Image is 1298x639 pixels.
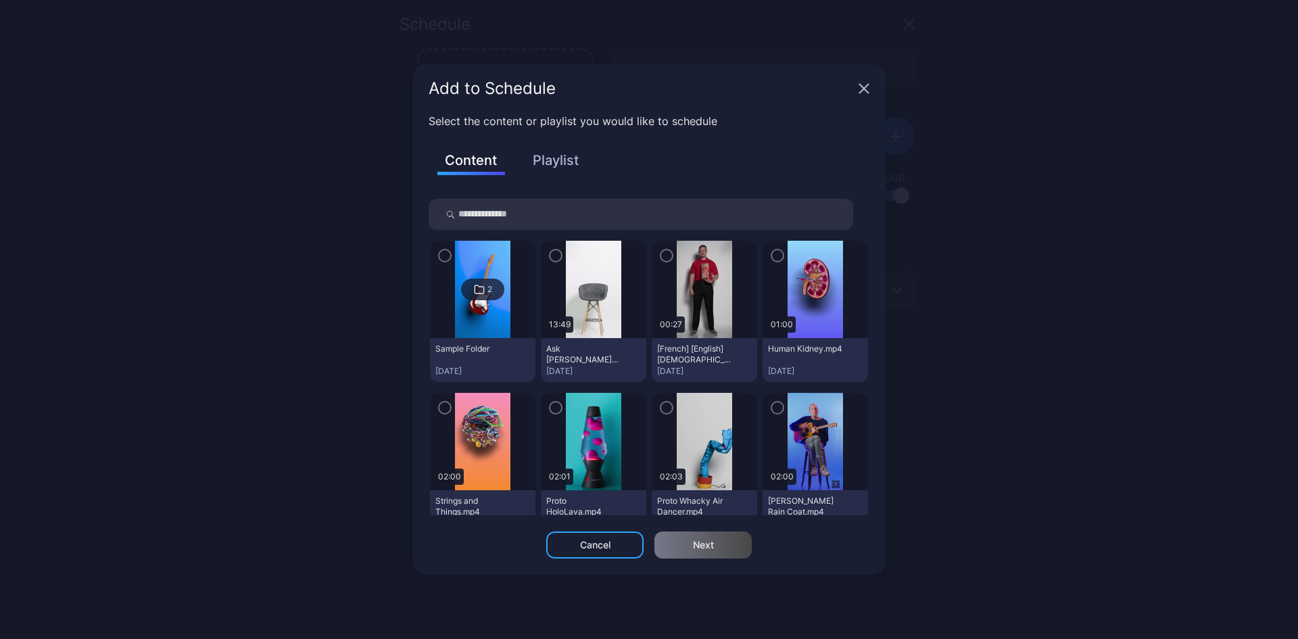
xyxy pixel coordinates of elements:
[435,469,464,485] div: 02:00
[546,344,621,365] div: Ask Tim Draper Anything.mp4
[435,344,510,354] div: Sample Folder
[768,344,842,354] div: Human Kidney.mp4
[429,113,869,129] p: Select the content or playlist you would like to schedule
[546,469,573,485] div: 02:01
[522,149,590,172] button: Playlist
[429,80,853,97] div: Add to Schedule
[435,496,510,517] div: Strings and Things.mp4
[487,284,492,295] div: 2
[768,496,842,517] div: Ryan Pollie's Rain Coat.mp4
[657,344,731,365] div: [French] [English] Chick-fil-a Favorites
[657,366,752,377] div: [DATE]
[693,540,714,550] div: Next
[546,531,644,559] button: Cancel
[657,496,731,517] div: Proto Whacky Air Dancer.mp4
[768,366,863,377] div: [DATE]
[580,540,610,550] div: Cancel
[546,316,573,333] div: 13:49
[437,149,505,175] button: Content
[546,496,621,517] div: Proto HoloLava.mp4
[768,316,796,333] div: 01:00
[654,531,752,559] button: Next
[435,366,530,377] div: [DATE]
[657,469,686,485] div: 02:03
[768,469,796,485] div: 02:00
[546,366,641,377] div: [DATE]
[657,316,685,333] div: 00:27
